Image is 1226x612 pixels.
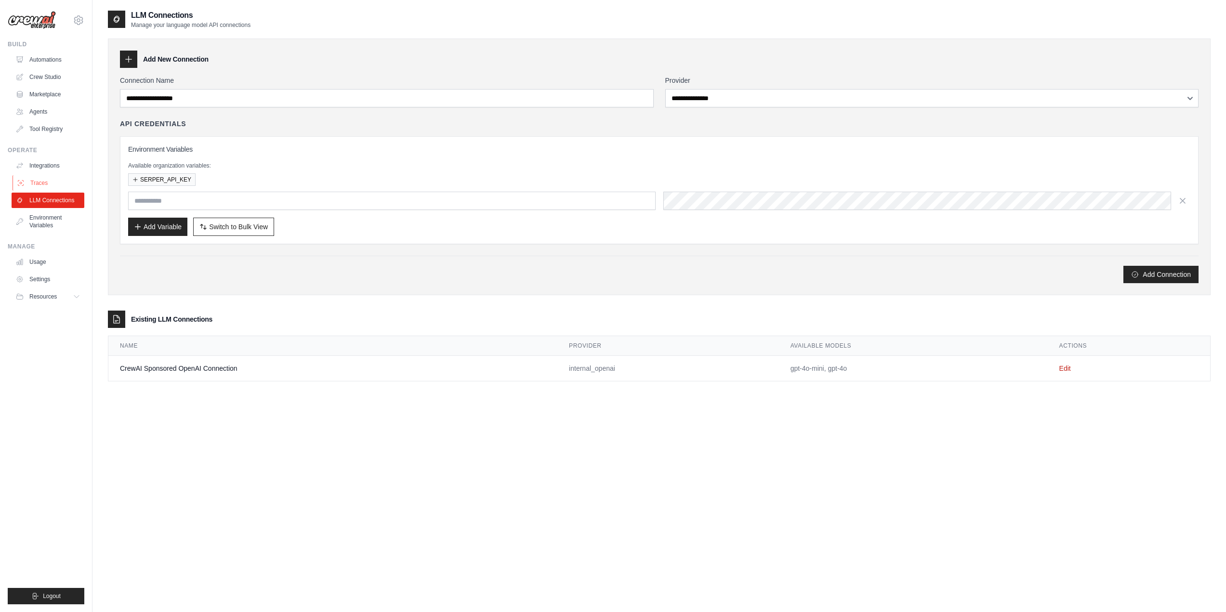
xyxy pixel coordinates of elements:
[108,356,557,381] td: CrewAI Sponsored OpenAI Connection
[13,175,85,191] a: Traces
[193,218,274,236] button: Switch to Bulk View
[120,76,654,85] label: Connection Name
[108,336,557,356] th: Name
[8,588,84,604] button: Logout
[128,162,1190,169] p: Available organization variables:
[1059,365,1071,372] a: Edit
[128,173,196,186] button: SERPER_API_KEY
[12,69,84,85] a: Crew Studio
[779,356,1048,381] td: gpt-4o-mini, gpt-4o
[1123,266,1199,283] button: Add Connection
[8,11,56,29] img: Logo
[12,193,84,208] a: LLM Connections
[12,254,84,270] a: Usage
[209,222,268,232] span: Switch to Bulk View
[120,119,186,129] h4: API Credentials
[557,336,779,356] th: Provider
[12,158,84,173] a: Integrations
[779,336,1048,356] th: Available Models
[12,210,84,233] a: Environment Variables
[131,21,250,29] p: Manage your language model API connections
[128,144,1190,154] h3: Environment Variables
[557,356,779,381] td: internal_openai
[12,104,84,119] a: Agents
[12,121,84,137] a: Tool Registry
[143,54,209,64] h3: Add New Connection
[8,243,84,250] div: Manage
[128,218,187,236] button: Add Variable
[29,293,57,300] span: Resources
[12,52,84,67] a: Automations
[8,40,84,48] div: Build
[43,592,61,600] span: Logout
[1048,336,1210,356] th: Actions
[12,289,84,304] button: Resources
[665,76,1199,85] label: Provider
[131,10,250,21] h2: LLM Connections
[131,314,212,324] h3: Existing LLM Connections
[12,87,84,102] a: Marketplace
[8,146,84,154] div: Operate
[12,272,84,287] a: Settings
